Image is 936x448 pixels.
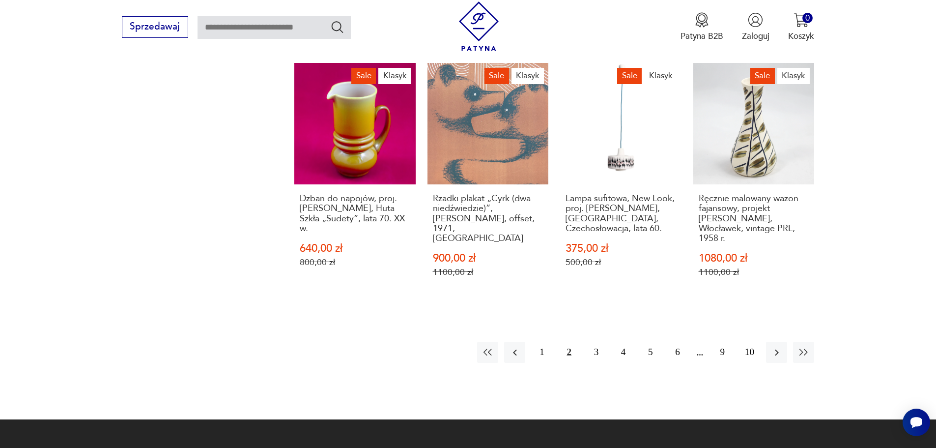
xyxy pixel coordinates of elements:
button: 2 [559,342,580,363]
button: Patyna B2B [681,12,723,42]
h3: Dzban do napojów, proj. [PERSON_NAME], Huta Szkła „Sudety”, lata 70. XX w. [300,194,410,234]
button: 3 [586,342,607,363]
a: SaleKlasykRęcznie malowany wazon fajansowy, projekt Wit Płażewski, Włocławek, vintage PRL, 1958 r... [693,63,815,300]
h3: Lampa sufitowa, New Look, proj. [PERSON_NAME], [GEOGRAPHIC_DATA], Czechosłowacja, lata 60. [566,194,676,234]
img: Patyna - sklep z meblami i dekoracjami vintage [454,1,504,51]
p: 1100,00 zł [699,267,809,277]
button: Szukaj [330,20,344,34]
button: 1 [531,342,552,363]
p: 900,00 zł [433,253,543,264]
button: 5 [640,342,661,363]
a: Sprzedawaj [122,24,188,31]
p: 375,00 zł [566,243,676,254]
p: Koszyk [788,30,814,42]
a: SaleKlasykLampa sufitowa, New Look, proj. J. Hurka, Napako, Czechosłowacja, lata 60.Lampa sufitow... [560,63,681,300]
img: Ikona medalu [694,12,709,28]
img: Ikonka użytkownika [748,12,763,28]
p: 640,00 zł [300,243,410,254]
div: 0 [802,13,813,23]
p: 1100,00 zł [433,267,543,277]
p: 800,00 zł [300,257,410,268]
button: Sprzedawaj [122,16,188,38]
button: 9 [712,342,733,363]
a: Ikona medaluPatyna B2B [681,12,723,42]
button: 10 [739,342,760,363]
h3: Ręcznie malowany wazon fajansowy, projekt [PERSON_NAME], Włocławek, vintage PRL, 1958 r. [699,194,809,244]
button: 4 [613,342,634,363]
iframe: Smartsupp widget button [903,409,930,436]
img: Ikona koszyka [794,12,809,28]
a: SaleKlasykDzban do napojów, proj. Lucyna Pijaczewska, Huta Szkła „Sudety”, lata 70. XX w.Dzban do... [294,63,416,300]
p: Patyna B2B [681,30,723,42]
button: 6 [667,342,688,363]
p: 1080,00 zł [699,253,809,264]
button: 0Koszyk [788,12,814,42]
p: Zaloguj [742,30,769,42]
p: 500,00 zł [566,257,676,268]
a: SaleKlasykRzadki plakat „Cyrk (dwa niedźwiedzie)”, Wiktor Górka, offset, 1971, PolskaRzadki plaka... [427,63,549,300]
h3: Rzadki plakat „Cyrk (dwa niedźwiedzie)”, [PERSON_NAME], offset, 1971, [GEOGRAPHIC_DATA] [433,194,543,244]
button: Zaloguj [742,12,769,42]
